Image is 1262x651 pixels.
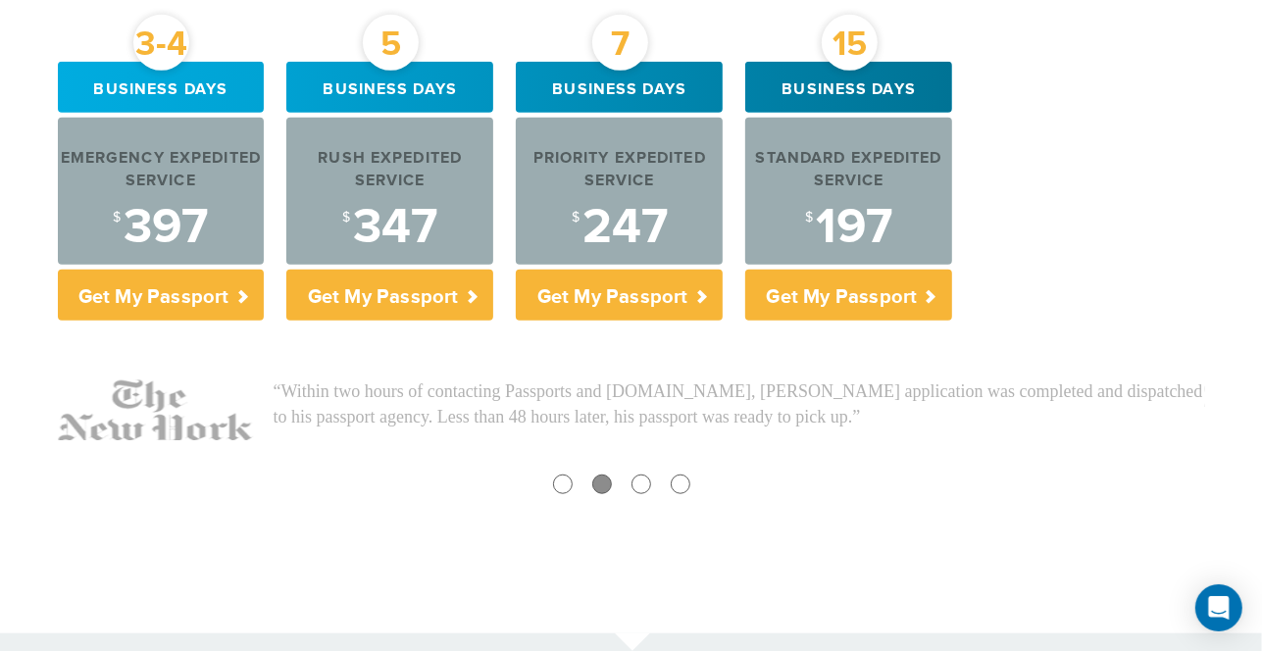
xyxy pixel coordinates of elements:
sup: $ [113,210,121,225]
p: Get My Passport [745,270,952,321]
div: Emergency Expedited Service [58,148,265,193]
a: 3-4 Business days Emergency Expedited Service $397 Get My Passport [58,62,265,321]
a: 5 Business days Rush Expedited Service $347 Get My Passport [286,62,493,321]
div: Business days [745,62,952,113]
p: “Within two hours of contacting Passports and [DOMAIN_NAME], [PERSON_NAME] application was comple... [274,379,1205,429]
a: 15 Business days Standard Expedited Service $197 Get My Passport [745,62,952,321]
div: 3-4 [133,15,189,71]
div: Rush Expedited Service [286,148,493,193]
div: Priority Expedited Service [516,148,723,193]
div: Business days [58,62,265,113]
div: 347 [286,203,493,252]
sup: $ [572,210,580,225]
div: 397 [58,203,265,252]
img: NY-Times [58,379,254,477]
div: Standard Expedited Service [745,148,952,193]
div: 15 [822,15,878,71]
div: 197 [745,203,952,252]
div: 7 [592,15,648,71]
sup: $ [342,210,350,225]
sup: $ [805,210,813,225]
p: Get My Passport [516,270,723,321]
div: 247 [516,203,723,252]
div: Business days [286,62,493,113]
div: Business days [516,62,723,113]
a: 7 Business days Priority Expedited Service $247 Get My Passport [516,62,723,321]
div: Open Intercom Messenger [1195,584,1242,631]
div: 5 [363,15,419,71]
p: Get My Passport [58,270,265,321]
p: Get My Passport [286,270,493,321]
